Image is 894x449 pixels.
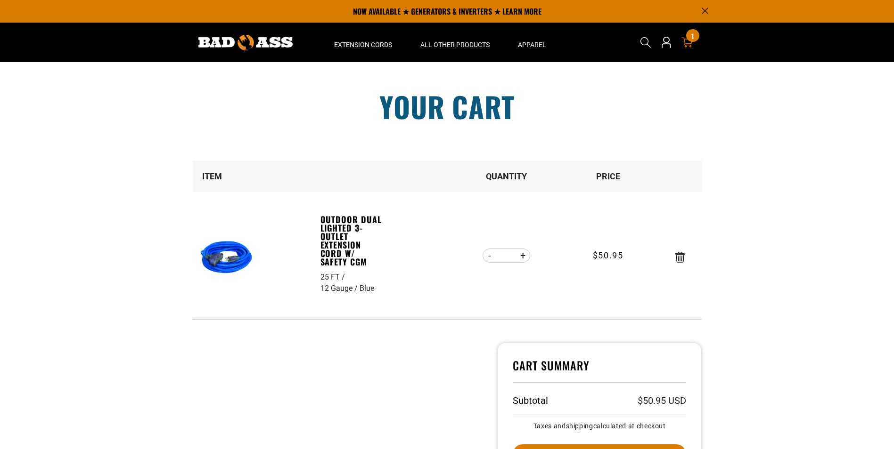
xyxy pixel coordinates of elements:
summary: Apparel [504,23,560,62]
small: Taxes and calculated at checkout [513,423,687,429]
p: $50.95 USD [638,396,686,405]
th: Item [193,160,320,192]
th: Quantity [455,160,557,192]
span: 1 [691,32,694,40]
div: 12 Gauge [320,283,360,294]
summary: All Other Products [406,23,504,62]
div: 25 FT [320,272,347,283]
img: Bad Ass Extension Cords [198,35,293,50]
span: $50.95 [593,249,623,262]
th: Price [557,160,659,192]
h4: Cart Summary [513,358,687,383]
h3: Subtotal [513,396,548,405]
span: Extension Cords [334,40,392,49]
summary: Extension Cords [320,23,406,62]
div: Blue [360,283,374,294]
a: Remove Outdoor Dual Lighted 3-Outlet Extension Cord w/ Safety CGM - 25 FT / 12 Gauge / Blue [675,254,685,260]
input: Quantity for Outdoor Dual Lighted 3-Outlet Extension Cord w/ Safety CGM [497,248,516,264]
img: blue [197,230,256,289]
a: Outdoor Dual Lighted 3-Outlet Extension Cord w/ Safety CGM [320,215,385,266]
span: Apparel [518,40,546,49]
a: shipping [566,422,593,430]
span: All Other Products [420,40,490,49]
summary: Search [638,35,653,50]
h1: Your cart [186,92,709,120]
